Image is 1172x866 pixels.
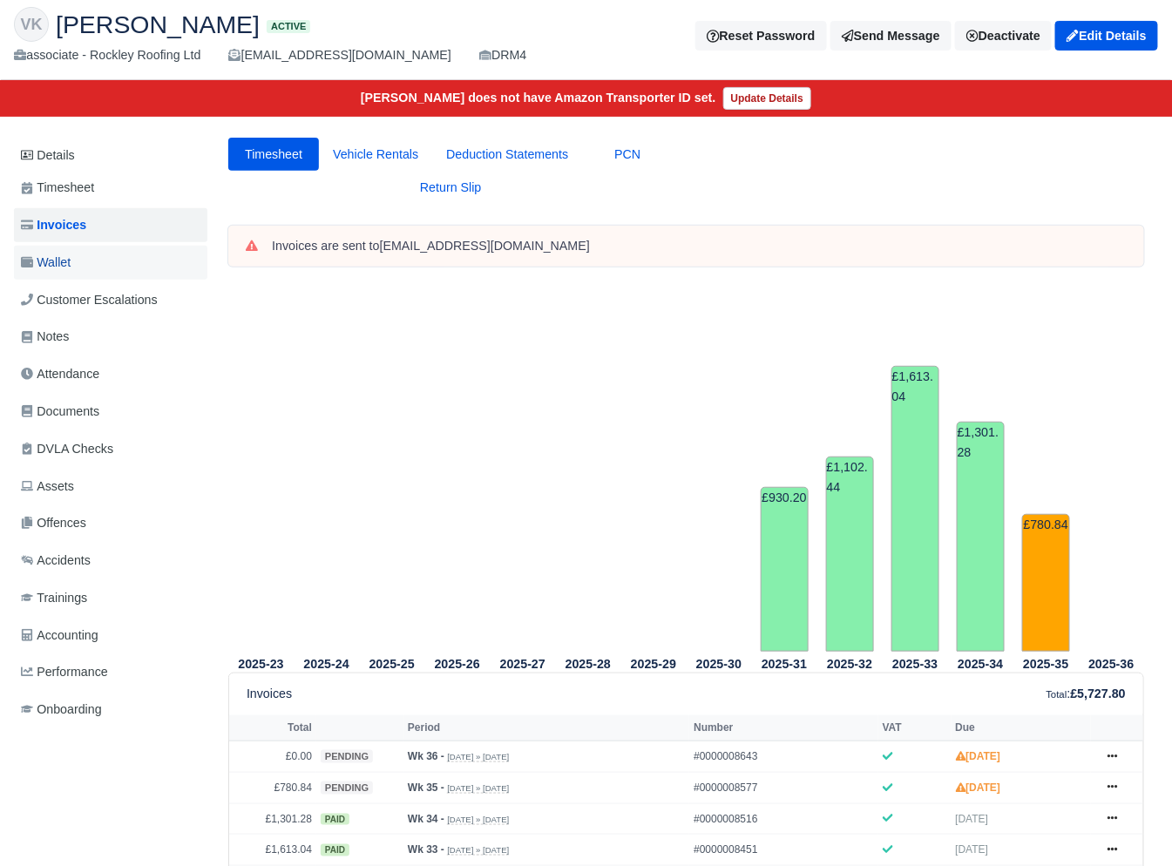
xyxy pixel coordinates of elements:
a: Invoices [14,208,207,242]
th: 2025-35 [1013,653,1079,673]
a: Documents [14,395,207,429]
th: 2025-26 [424,653,490,673]
th: 2025-27 [490,653,555,673]
div: VK [14,7,49,42]
a: Details [14,139,207,172]
a: Timesheet [14,171,207,205]
span: paid [321,844,349,856]
span: Onboarding [21,700,102,720]
th: Total [229,715,316,741]
span: pending [321,750,373,763]
a: Send Message [830,21,952,51]
small: Total [1047,689,1067,700]
div: DRM4 [479,45,527,65]
strong: £5,727.80 [1071,687,1126,700]
span: Customer Escalations [21,290,158,310]
span: Assets [21,477,74,497]
strong: [DATE] [956,750,1001,762]
a: Return Slip [228,171,674,205]
td: £930.20 [761,487,809,652]
small: [DATE] » [DATE] [447,752,509,762]
a: Notes [14,320,207,354]
div: Invoices are sent to [272,238,1127,255]
th: 2025-33 [883,653,948,673]
span: Offences [21,513,86,533]
td: #0000008516 [689,803,878,835]
span: Active [267,20,310,33]
th: Due [952,715,1091,741]
button: Reset Password [695,21,826,51]
a: Deactivate [955,21,1052,51]
span: [PERSON_NAME] [56,12,260,37]
span: Accidents [21,551,91,571]
a: Performance [14,655,207,689]
strong: Wk 34 - [408,813,444,825]
span: paid [321,814,349,826]
th: 2025-28 [555,653,620,673]
strong: Wk 35 - [408,781,444,794]
strong: Wk 36 - [408,750,444,762]
span: DVLA Checks [21,439,113,459]
a: Deduction Statements [432,138,582,172]
span: pending [321,781,373,795]
small: [DATE] » [DATE] [447,783,509,794]
strong: [DATE] [956,781,1001,794]
span: Trainings [21,588,87,608]
a: Vehicle Rentals [319,138,432,172]
td: £1,102.44 [826,457,874,652]
span: Accounting [21,626,98,646]
div: [EMAIL_ADDRESS][DOMAIN_NAME] [228,45,451,65]
th: 2025-29 [620,653,686,673]
a: PCN [582,138,673,172]
th: 2025-23 [228,653,294,673]
a: Update Details [723,87,811,110]
a: Trainings [14,581,207,615]
span: Performance [21,662,108,682]
th: 2025-36 [1079,653,1144,673]
span: Invoices [21,215,86,235]
a: Wallet [14,246,207,280]
span: Notes [21,327,69,347]
td: £1,301.28 [229,803,316,835]
th: Period [403,715,689,741]
a: Timesheet [228,138,319,172]
td: £0.00 [229,741,316,773]
span: [DATE] [956,813,989,825]
a: DVLA Checks [14,432,207,466]
td: #0000008577 [689,772,878,803]
th: 2025-31 [752,653,817,673]
div: associate - Rockley Roofing Ltd [14,45,200,65]
a: Accounting [14,619,207,653]
strong: [EMAIL_ADDRESS][DOMAIN_NAME] [380,239,590,253]
th: 2025-25 [359,653,424,673]
a: Onboarding [14,693,207,727]
td: £1,613.04 [891,366,939,652]
small: [DATE] » [DATE] [447,815,509,825]
th: 2025-30 [687,653,752,673]
span: Documents [21,402,99,422]
td: #0000008451 [689,835,878,866]
span: [DATE] [956,843,989,856]
small: [DATE] » [DATE] [447,845,509,856]
h6: Invoices [247,687,292,701]
a: Assets [14,470,207,504]
td: £1,301.28 [957,422,1005,653]
strong: Wk 33 - [408,843,444,856]
div: : [1047,684,1126,704]
td: £780.84 [229,772,316,803]
td: £1,613.04 [229,835,316,866]
a: Customer Escalations [14,283,207,317]
a: Accidents [14,544,207,578]
th: VAT [878,715,952,741]
a: Edit Details [1055,21,1158,51]
span: Wallet [21,253,71,273]
th: 2025-24 [294,653,359,673]
th: 2025-32 [817,653,883,673]
td: £780.84 [1022,514,1070,653]
span: Attendance [21,364,99,384]
a: Attendance [14,357,207,391]
a: Offences [14,506,207,540]
th: 2025-34 [948,653,1013,673]
th: Number [689,715,878,741]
